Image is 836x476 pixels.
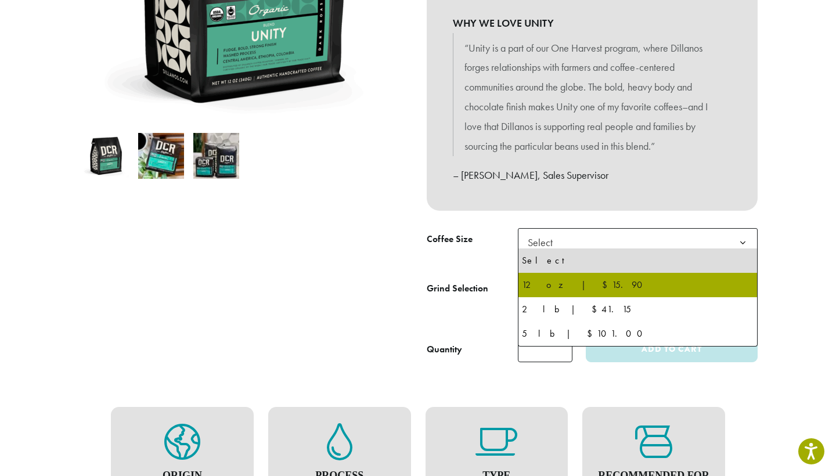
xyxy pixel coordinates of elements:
[586,336,758,362] button: Add to cart
[193,133,239,179] img: Unity - Image 3
[522,301,754,318] div: 2 lb | $41.15
[522,325,754,342] div: 5 lb | $101.00
[518,228,758,257] span: Select
[427,280,518,297] label: Grind Selection
[518,336,572,362] input: Product quantity
[453,165,732,185] p: – [PERSON_NAME], Sales Supervisor
[83,133,129,179] img: Unity
[464,38,720,156] p: “Unity is a part of our One Harvest program, where Dillanos forges relationships with farmers and...
[453,13,732,33] b: WHY WE LOVE UNITY
[523,231,564,254] span: Select
[522,276,754,294] div: 12 oz | $15.90
[427,231,518,248] label: Coffee Size
[138,133,184,179] img: Unity - Image 2
[518,248,757,273] li: Select
[427,342,462,356] div: Quantity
